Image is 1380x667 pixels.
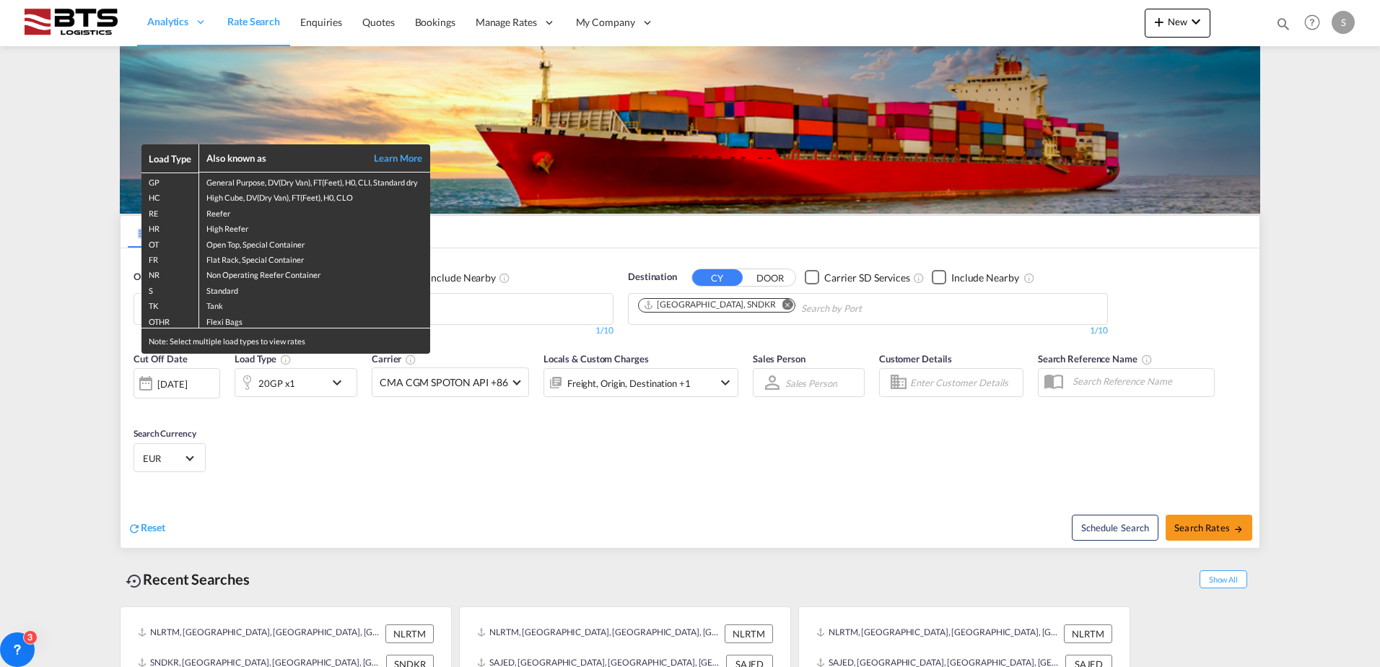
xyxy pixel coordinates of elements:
td: Flat Rack, Special Container [199,250,430,266]
td: High Reefer [199,219,430,235]
th: Load Type [141,144,199,173]
td: HR [141,219,199,235]
td: Open Top, Special Container [199,235,430,250]
a: Learn More [358,152,423,165]
td: Tank [199,297,430,312]
td: S [141,282,199,297]
td: OTHR [141,313,199,328]
td: HC [141,188,199,204]
td: RE [141,204,199,219]
td: High Cube, DV(Dry Van), FT(Feet), H0, CLO [199,188,430,204]
td: NR [141,266,199,281]
div: Also known as [206,152,358,165]
td: GP [141,173,199,188]
td: Standard [199,282,430,297]
td: FR [141,250,199,266]
td: Non Operating Reefer Container [199,266,430,281]
div: Note: Select multiple load types to view rates [141,328,430,354]
td: Reefer [199,204,430,219]
td: Flexi Bags [199,313,430,328]
td: TK [141,297,199,312]
td: General Purpose, DV(Dry Van), FT(Feet), H0, CLI, Standard dry [199,173,430,188]
td: OT [141,235,199,250]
